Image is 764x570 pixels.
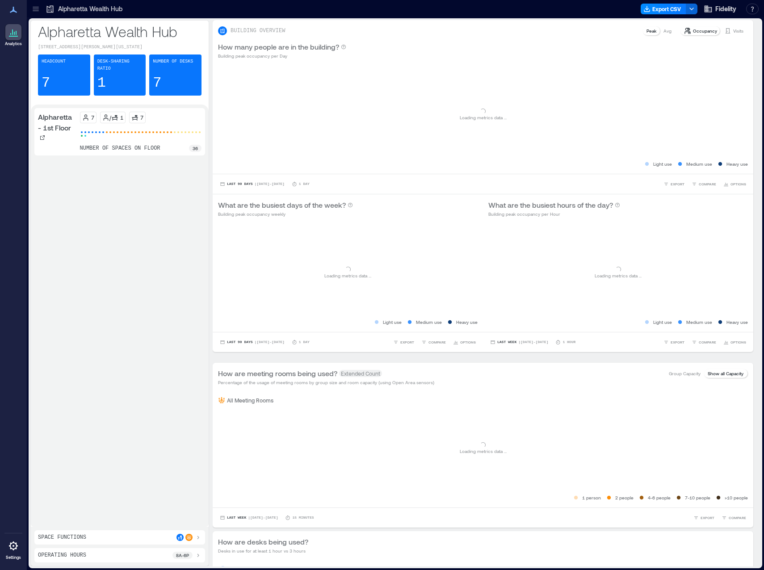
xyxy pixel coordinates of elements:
[699,339,716,345] span: COMPARE
[690,338,718,347] button: COMPARE
[218,338,286,347] button: Last 90 Days |[DATE]-[DATE]
[299,181,310,187] p: 1 Day
[722,338,748,347] button: OPTIONS
[726,160,748,168] p: Heavy use
[193,145,198,152] p: 36
[383,319,402,326] p: Light use
[218,513,280,522] button: Last Week |[DATE]-[DATE]
[38,534,86,541] p: Space Functions
[722,180,748,189] button: OPTIONS
[38,22,201,40] p: Alpharetta Wealth Hub
[38,112,76,133] p: Alpharetta - 1st Floor
[460,114,507,121] p: Loading metrics data ...
[218,42,339,52] p: How many people are in the building?
[708,370,743,377] p: Show all Capacity
[720,513,748,522] button: COMPARE
[693,27,717,34] p: Occupancy
[91,114,94,121] p: 7
[58,4,122,13] p: Alpharetta Wealth Hub
[725,494,748,501] p: >10 people
[42,58,66,65] p: Headcount
[686,160,712,168] p: Medium use
[671,339,684,345] span: EXPORT
[153,58,193,65] p: Number of Desks
[5,41,22,46] p: Analytics
[699,181,716,187] span: COMPARE
[653,319,672,326] p: Light use
[715,4,736,13] span: Fidelity
[663,27,672,34] p: Avg
[686,319,712,326] p: Medium use
[726,319,748,326] p: Heavy use
[42,74,50,92] p: 7
[582,494,601,501] p: 1 person
[456,319,478,326] p: Heavy use
[685,494,710,501] p: 7-10 people
[692,513,716,522] button: EXPORT
[690,180,718,189] button: COMPARE
[6,555,21,560] p: Settings
[653,160,672,168] p: Light use
[701,2,739,16] button: Fidelity
[488,338,550,347] button: Last Week |[DATE]-[DATE]
[3,535,24,563] a: Settings
[733,27,743,34] p: Visits
[460,448,507,455] p: Loading metrics data ...
[120,114,123,121] p: 1
[729,515,746,520] span: COMPARE
[227,397,273,404] p: All Meeting Rooms
[218,180,286,189] button: Last 90 Days |[DATE]-[DATE]
[400,339,414,345] span: EXPORT
[38,44,201,51] p: [STREET_ADDRESS][PERSON_NAME][US_STATE]
[730,339,746,345] span: OPTIONS
[662,338,686,347] button: EXPORT
[218,379,434,386] p: Percentage of the usage of meeting rooms by group size and room capacity (using Open Area sensors)
[671,181,684,187] span: EXPORT
[324,272,371,279] p: Loading metrics data ...
[299,339,310,345] p: 1 Day
[218,210,353,218] p: Building peak occupancy weekly
[153,74,161,92] p: 7
[416,319,442,326] p: Medium use
[80,145,160,152] p: number of spaces on floor
[701,515,714,520] span: EXPORT
[595,272,642,279] p: Loading metrics data ...
[218,200,346,210] p: What are the busiest days of the week?
[662,180,686,189] button: EXPORT
[646,27,656,34] p: Peak
[97,74,106,92] p: 1
[488,200,613,210] p: What are the busiest hours of the day?
[109,114,111,121] p: /
[218,536,308,547] p: How are desks being used?
[292,515,314,520] p: 15 minutes
[488,210,620,218] p: Building peak occupancy per Hour
[641,4,686,14] button: Export CSV
[420,338,448,347] button: COMPARE
[391,338,416,347] button: EXPORT
[97,58,143,72] p: Desk-sharing ratio
[218,52,346,59] p: Building peak occupancy per Day
[218,547,308,554] p: Desks in use for at least 1 hour vs 3 hours
[38,552,86,559] p: Operating Hours
[460,339,476,345] span: OPTIONS
[730,181,746,187] span: OPTIONS
[231,27,285,34] p: BUILDING OVERVIEW
[218,368,337,379] p: How are meeting rooms being used?
[176,552,189,559] p: 8a - 6p
[563,339,575,345] p: 1 Hour
[140,114,143,121] p: 7
[428,339,446,345] span: COMPARE
[2,21,25,49] a: Analytics
[615,494,634,501] p: 2 people
[451,338,478,347] button: OPTIONS
[339,370,382,377] span: Extended Count
[669,370,701,377] p: Group Capacity
[648,494,671,501] p: 4-6 people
